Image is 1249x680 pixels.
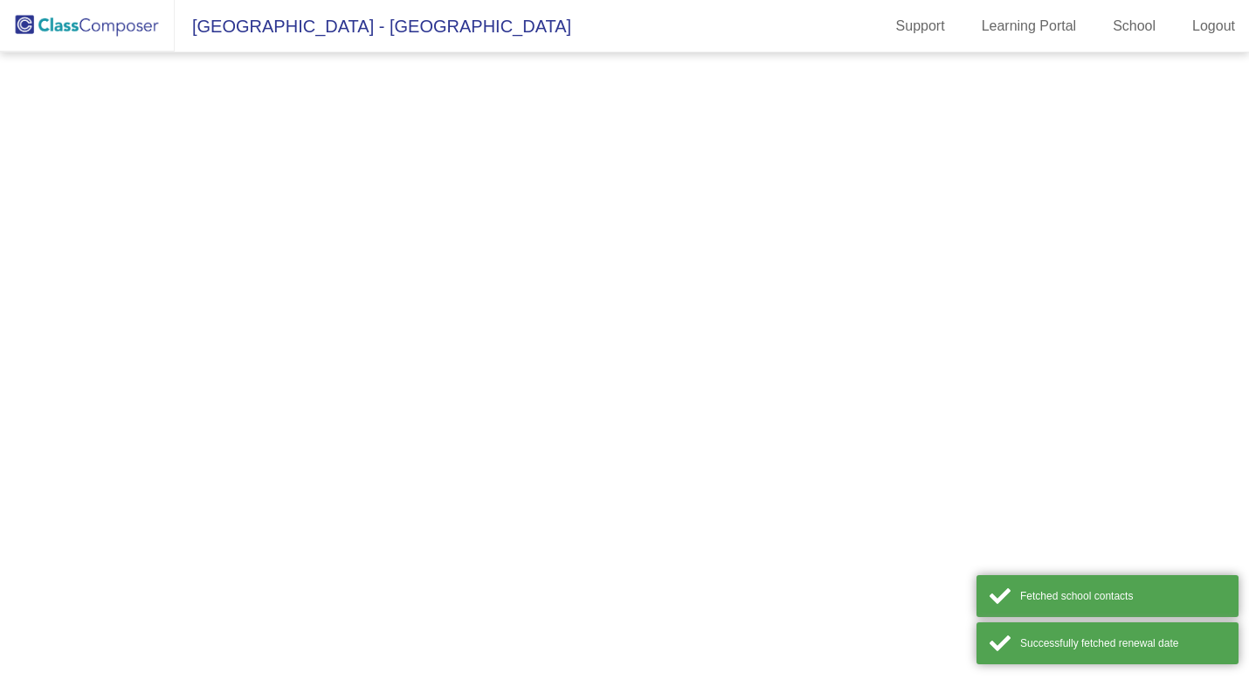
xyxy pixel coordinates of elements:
[1020,588,1225,604] div: Fetched school contacts
[968,12,1091,40] a: Learning Portal
[175,12,571,40] span: [GEOGRAPHIC_DATA] - [GEOGRAPHIC_DATA]
[882,12,959,40] a: Support
[1178,12,1249,40] a: Logout
[1020,635,1225,651] div: Successfully fetched renewal date
[1099,12,1170,40] a: School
